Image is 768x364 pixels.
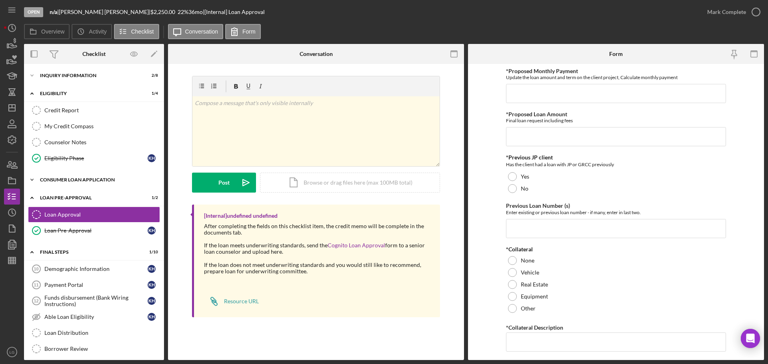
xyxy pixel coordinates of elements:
div: Resource URL [224,298,259,304]
div: | [Internal] Loan Approval [203,9,265,15]
button: Activity [72,24,112,39]
label: *Proposed Loan Amount [506,111,567,117]
label: No [521,185,528,192]
div: Loan Distribution [44,330,160,336]
div: Credit Report [44,107,160,113]
button: Checklist [114,24,159,39]
div: K H [148,281,156,289]
div: 2 / 8 [144,73,158,78]
div: Counselor Notes [44,139,160,145]
div: K H [148,297,156,305]
div: K H [148,227,156,235]
a: Loan Pre-ApprovalKH [28,223,160,239]
div: Open [24,7,43,17]
div: Mark Complete [707,4,746,20]
a: Credit Report [28,102,160,118]
div: Loan Pre-Approval [44,227,148,234]
label: Equipment [521,293,548,300]
label: *Proposed Monthly Payment [506,68,578,74]
div: [PERSON_NAME] [PERSON_NAME] | [59,9,150,15]
div: Enter existing or previous loan number - if many, enter in last two. [506,209,726,215]
div: *Collateral [506,246,726,253]
div: 36 mo [188,9,203,15]
label: Conversation [185,28,218,35]
div: FINAL STEPS [40,250,138,255]
div: Checklist [82,51,106,57]
div: If the loan meets underwriting standards, send the form to a senior loan counselor and upload here. [204,242,432,255]
a: Able Loan EligibilityKH [28,309,160,325]
div: Post [218,173,230,193]
button: Conversation [168,24,224,39]
div: K H [148,313,156,321]
div: Able Loan Eligibility [44,314,148,320]
tspan: 10 [34,267,38,271]
a: Loan Approval [28,207,160,223]
div: Open Intercom Messenger [741,329,760,348]
div: Eligibility [40,91,138,96]
div: Payment Portal [44,282,148,288]
a: Borrower Review [28,341,160,357]
label: Previous Loan Number (s) [506,202,570,209]
a: 11Payment PortalKH [28,277,160,293]
div: Demographic Information [44,266,148,272]
div: Funds disbursement (Bank Wiring Instructions) [44,294,148,307]
div: Final loan request including fees [506,117,726,123]
a: 10Demographic InformationKH [28,261,160,277]
label: Other [521,305,536,312]
div: 22 % [178,9,188,15]
div: *Previous JP client [506,154,726,161]
a: Resource URL [204,293,259,309]
div: 1 / 4 [144,91,158,96]
label: Checklist [131,28,154,35]
div: Update the loan amount and term on the client project, Calculate monthly payment [506,74,726,80]
div: Consumer Loan Application [40,177,154,182]
a: Counselor Notes [28,134,160,150]
label: Form [242,28,256,35]
div: Loan Approval [44,211,160,218]
div: If the loan does not meet underwriting standards and you would still like to recommend, prepare l... [204,262,432,274]
button: Mark Complete [699,4,764,20]
label: Real Estate [521,281,548,288]
label: Activity [89,28,106,35]
a: Eligibility PhaseKH [28,150,160,166]
label: Overview [41,28,64,35]
button: LG [4,344,20,360]
b: n/a [50,8,57,15]
label: Yes [521,173,529,180]
tspan: 11 [34,282,38,287]
div: Borrower Review [44,346,160,352]
div: Loan Pre-Approval [40,195,138,200]
label: *Collateral Description [506,324,563,331]
div: K H [148,154,156,162]
tspan: 12 [34,298,38,303]
button: Overview [24,24,70,39]
div: Form [609,51,623,57]
div: 1 / 2 [144,195,158,200]
label: Vehicle [521,269,539,276]
div: 1 / 10 [144,250,158,255]
div: $2,250.00 [150,9,178,15]
div: K H [148,265,156,273]
text: LG [10,350,15,354]
div: Conversation [300,51,333,57]
div: Has the client had a loan with JP or GRCC previously [506,161,726,169]
div: After completing the fields on this checklist item, the credit memo will be complete in the docum... [204,223,432,236]
label: None [521,257,534,264]
div: [Internal] undefined undefined [204,213,278,219]
div: My Credit Compass [44,123,160,129]
div: Inquiry Information [40,73,138,78]
a: Loan Distribution [28,325,160,341]
a: Cognito Loan Approval [328,242,385,249]
div: | [50,9,59,15]
button: Form [225,24,261,39]
a: My Credit Compass [28,118,160,134]
a: 12Funds disbursement (Bank Wiring Instructions)KH [28,293,160,309]
button: Post [192,173,256,193]
div: Eligibility Phase [44,155,148,161]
